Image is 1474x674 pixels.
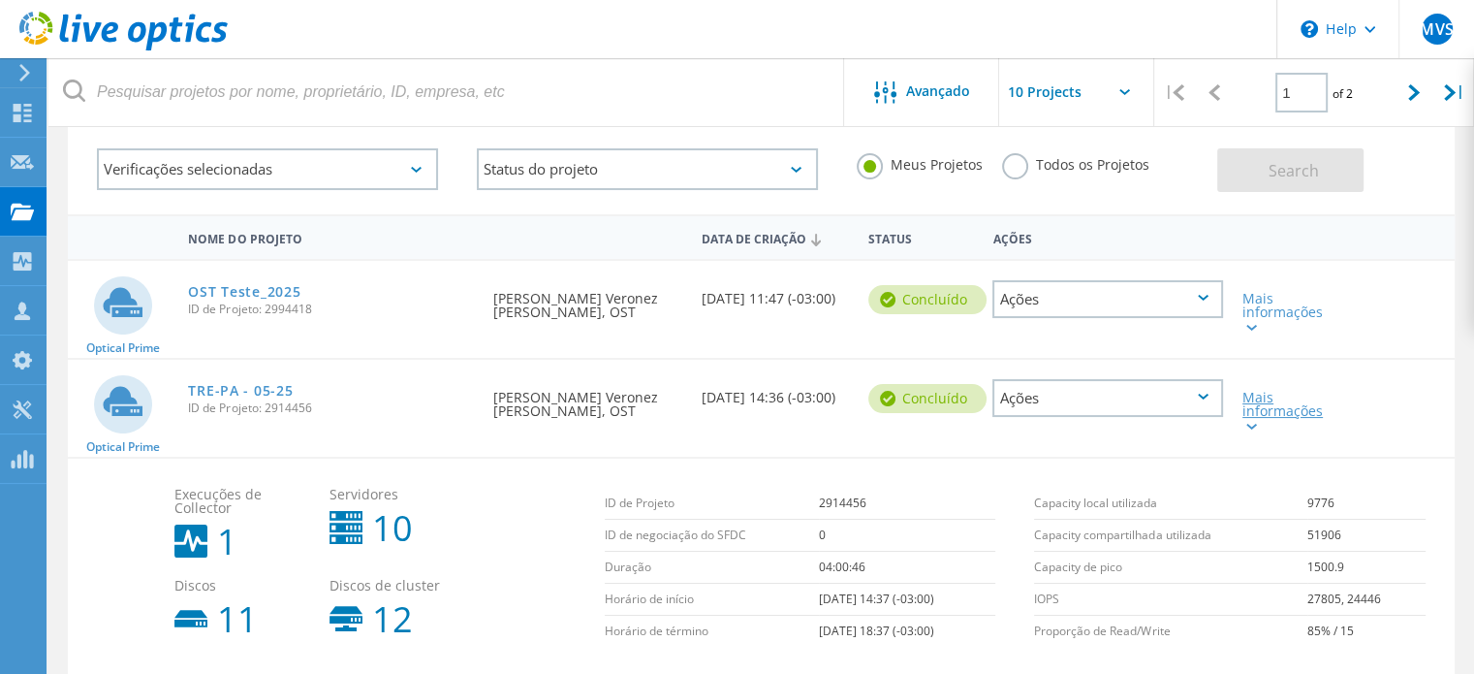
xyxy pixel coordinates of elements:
div: Data de Criação [692,219,859,256]
span: Optical Prime [86,441,160,453]
div: | [1434,58,1474,127]
b: 11 [217,602,258,637]
td: [DATE] 18:37 (-03:00) [819,616,995,648]
div: [DATE] 11:47 (-03:00) [692,261,859,325]
span: Avançado [906,84,970,98]
div: [PERSON_NAME] Veronez [PERSON_NAME], OST [484,261,692,338]
svg: \n [1301,20,1318,38]
div: Ações [992,280,1223,318]
a: TRE-PA - 05-25 [188,384,293,398]
div: Nome do Projeto [178,219,484,255]
div: Verificações selecionadas [97,148,438,190]
div: Ações [983,219,1233,255]
span: MVS [1420,21,1453,37]
div: Ações [992,379,1223,417]
div: Concluído [868,285,987,314]
span: ID de Projeto: 2994418 [188,304,474,315]
span: of 2 [1333,85,1353,102]
a: OST Teste_2025 [188,285,300,299]
span: Discos [174,579,310,593]
td: 85% / 15 [1307,616,1426,648]
button: Search [1217,148,1364,192]
td: Proporção de Read/Write [1034,616,1307,648]
td: ID de Projeto [605,488,820,520]
td: ID de negociação do SFDC [605,520,820,552]
span: Execuções de Collector [174,488,310,515]
td: Horário de término [605,616,820,648]
div: Mais informações [1242,292,1333,333]
span: Discos de cluster [329,579,465,593]
td: Capacity compartilhada utilizada [1034,520,1307,552]
input: Pesquisar projetos por nome, proprietário, ID, empresa, etc [48,58,845,126]
td: 2914456 [819,488,995,520]
td: Capacity de pico [1034,552,1307,584]
td: 0 [819,520,995,552]
td: IOPS [1034,584,1307,616]
td: 27805, 24446 [1307,584,1426,616]
div: Status do projeto [477,148,818,190]
span: Servidores [329,488,465,501]
label: Todos os Projetos [1002,153,1149,172]
td: Horário de início [605,584,820,616]
td: 51906 [1307,520,1426,552]
span: Search [1269,160,1319,181]
div: Status [859,219,984,255]
div: Concluído [868,384,987,413]
td: 04:00:46 [819,552,995,584]
div: [DATE] 14:36 (-03:00) [692,360,859,424]
span: ID de Projeto: 2914456 [188,402,474,414]
td: Capacity local utilizada [1034,488,1307,520]
b: 12 [372,602,413,637]
a: Live Optics Dashboard [19,41,228,54]
div: | [1154,58,1194,127]
span: Optical Prime [86,342,160,354]
div: Mais informações [1242,391,1333,432]
b: 1 [217,525,237,560]
td: [DATE] 14:37 (-03:00) [819,584,995,616]
td: Duração [605,552,820,584]
td: 9776 [1307,488,1426,520]
td: 1500.9 [1307,552,1426,584]
b: 10 [372,511,413,546]
label: Meus Projetos [857,153,983,172]
div: [PERSON_NAME] Veronez [PERSON_NAME], OST [484,360,692,437]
